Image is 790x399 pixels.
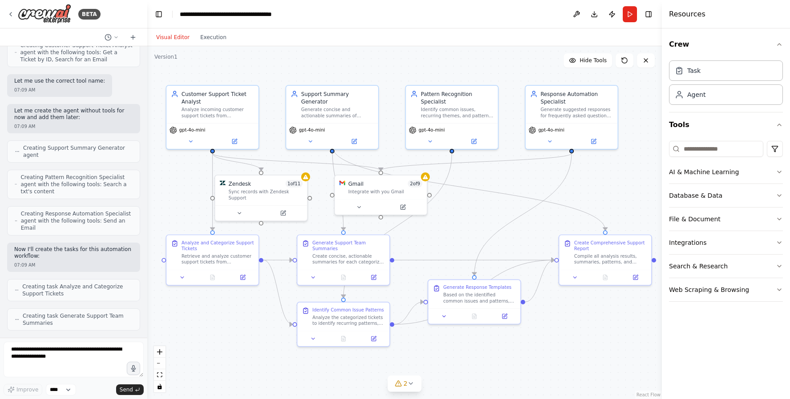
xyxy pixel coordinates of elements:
button: Hide right sidebar [642,8,655,20]
div: Support Summary Generator [301,90,374,105]
div: Generate Support Team SummariesCreate concise, actionable summaries for each categorized ticket t... [297,235,390,286]
span: Creating Customer Support Ticket Analyst agent with the following tools: Get a Ticket by ID, Sear... [20,42,133,63]
div: Customer Support Ticket AnalystAnalyze incoming customer support tickets from {ticket_source} and... [166,85,259,149]
div: Generate Support Team Summaries [312,239,385,251]
g: Edge from d8282be7-e6e8-4a1f-822a-b495304981c6 to f1506513-2b50-417c-8295-cd942d9bd912 [394,256,554,264]
g: Edge from 596635a3-1257-4fdb-9b1f-dd8d34d0651c to f1506513-2b50-417c-8295-cd942d9bd912 [328,146,609,230]
div: GmailGmail2of9Integrate with you Gmail [334,175,427,215]
button: Open in side panel [623,273,649,282]
div: Analyze and Categorize Support Tickets [181,239,254,251]
div: Generate Response TemplatesBased on the identified common issues and patterns, create suggested r... [427,279,521,325]
button: Hide left sidebar [153,8,165,20]
div: 07:09 AM [14,123,133,130]
button: No output available [327,273,359,282]
button: zoom in [154,346,165,358]
button: 2 [387,375,422,392]
span: Send [120,386,133,393]
div: Pattern Recognition Specialist [421,90,493,105]
span: Number of enabled actions [285,180,302,188]
button: Open in side panel [361,334,387,343]
button: Web Scraping & Browsing [669,278,783,301]
button: No output available [589,273,621,282]
div: Crew [669,57,783,112]
button: Open in side panel [230,273,256,282]
div: Analyze the categorized tickets to identify recurring patterns, common issues, and trends that ap... [312,315,385,327]
span: gpt-4o-mini [179,127,206,133]
button: No output available [327,334,359,343]
div: Support Summary GeneratorGenerate concise and actionable summaries of categorized customer suppor... [286,85,379,149]
button: No output available [197,273,228,282]
div: Identify Common Issue PatternsAnalyze the categorized tickets to identify recurring patterns, com... [297,302,390,347]
a: React Flow attribution [637,392,661,397]
span: 2 [403,379,407,388]
div: Pattern Recognition SpecialistIdentify common issues, recurring themes, and patterns across custo... [405,85,499,149]
nav: breadcrumb [180,10,280,19]
div: Gmail [348,180,363,188]
span: gpt-4o-mini [419,127,445,133]
div: Compile all analysis results, summaries, patterns, and response templates into a comprehensive su... [574,253,647,265]
g: Edge from cc4090e0-0878-40b5-82e1-ec52d7f4b3cf to c7dfb586-3fed-453a-b7b5-9a21c84064d4 [340,153,456,298]
div: Analyze and Categorize Support TicketsRetrieve and analyze customer support tickets from {ticket_... [166,235,259,286]
button: Open in side panel [492,312,517,321]
div: 07:09 AM [14,262,133,268]
div: Retrieve and analyze customer support tickets from {ticket_source} for the period {time_period}. ... [181,253,254,265]
button: Send [116,384,144,395]
div: BETA [78,9,101,20]
span: Creating Pattern Recognition Specialist agent with the following tools: Search a txt's content [20,174,133,195]
div: Version 1 [154,53,177,60]
button: Search & Research [669,255,783,278]
div: Task [687,66,701,75]
div: Sync records with Zendesk Support [229,189,302,201]
button: Open in side panel [453,137,495,146]
div: Create Comprehensive Support Report [574,239,647,251]
p: Now I'll create the tasks for this automation workflow: [14,246,133,260]
div: React Flow controls [154,346,165,392]
img: Logo [18,4,71,24]
button: Visual Editor [151,32,195,43]
button: AI & Machine Learning [669,160,783,184]
button: toggle interactivity [154,381,165,392]
div: Agent [687,90,705,99]
div: Response Automation SpecialistGenerate suggested responses for frequently asked questions and com... [525,85,618,149]
button: Improve [4,384,42,395]
div: Identify common issues, recurring themes, and patterns across customer support tickets from {time... [421,107,493,119]
div: Generate concise and actionable summaries of categorized customer support tickets for the support... [301,107,374,119]
div: 07:09 AM [14,87,105,93]
button: Open in side panel [361,273,387,282]
button: File & Document [669,207,783,231]
div: Analyze incoming customer support tickets from {ticket_source} and categorize them by urgency lev... [181,107,254,119]
span: Creating task Analyze and Categorize Support Tickets [22,283,133,297]
button: fit view [154,369,165,381]
button: Crew [669,32,783,57]
button: Database & Data [669,184,783,207]
g: Edge from 00eedd85-bef7-484e-b250-0f45f08fa123 to 17294d0b-b3e6-4850-9f33-7025d3d94833 [209,153,265,171]
div: Response Automation Specialist [540,90,613,105]
g: Edge from 9bc8eed5-7661-4a4c-957e-959df8233700 to d8282be7-e6e8-4a1f-822a-b495304981c6 [263,256,293,264]
span: Improve [16,386,38,393]
g: Edge from 2536f478-a947-4f7a-b7a7-3037eaa8de20 to b90130a4-32d4-4ff1-8ca9-300fb4289faa [377,153,576,171]
span: gpt-4o-mini [299,127,325,133]
button: Tools [669,112,783,137]
div: Create concise, actionable summaries for each categorized ticket that support agents and managers... [312,253,385,265]
img: Zendesk [220,180,226,186]
div: Zendesk [229,180,251,188]
div: Identify Common Issue Patterns [312,307,384,313]
h4: Resources [669,9,705,20]
div: Tools [669,137,783,309]
div: Generate Response Templates [443,284,512,290]
div: Based on the identified common issues and patterns, create suggested response templates for frequ... [443,292,516,304]
button: Click to speak your automation idea [127,362,140,375]
button: Start a new chat [126,32,140,43]
img: Gmail [339,180,345,186]
span: Creating Support Summary Generator agent [23,144,133,159]
div: Generate suggested responses for frequently asked questions and common support scenarios. Create ... [540,107,613,119]
g: Edge from 2536f478-a947-4f7a-b7a7-3037eaa8de20 to cc68174e-c545-4142-8558-b6840a0ec783 [471,153,575,275]
span: Number of enabled actions [408,180,423,188]
div: Integrate with you Gmail [348,189,422,195]
g: Edge from 00eedd85-bef7-484e-b250-0f45f08fa123 to b90130a4-32d4-4ff1-8ca9-300fb4289faa [209,153,384,171]
g: Edge from 00eedd85-bef7-484e-b250-0f45f08fa123 to 9bc8eed5-7661-4a4c-957e-959df8233700 [209,153,216,230]
button: Execution [195,32,232,43]
span: gpt-4o-mini [538,127,564,133]
span: Creating Response Automation Specialist agent with the following tools: Send an Email [21,210,133,231]
div: Create Comprehensive Support ReportCompile all analysis results, summaries, patterns, and respons... [559,235,652,286]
